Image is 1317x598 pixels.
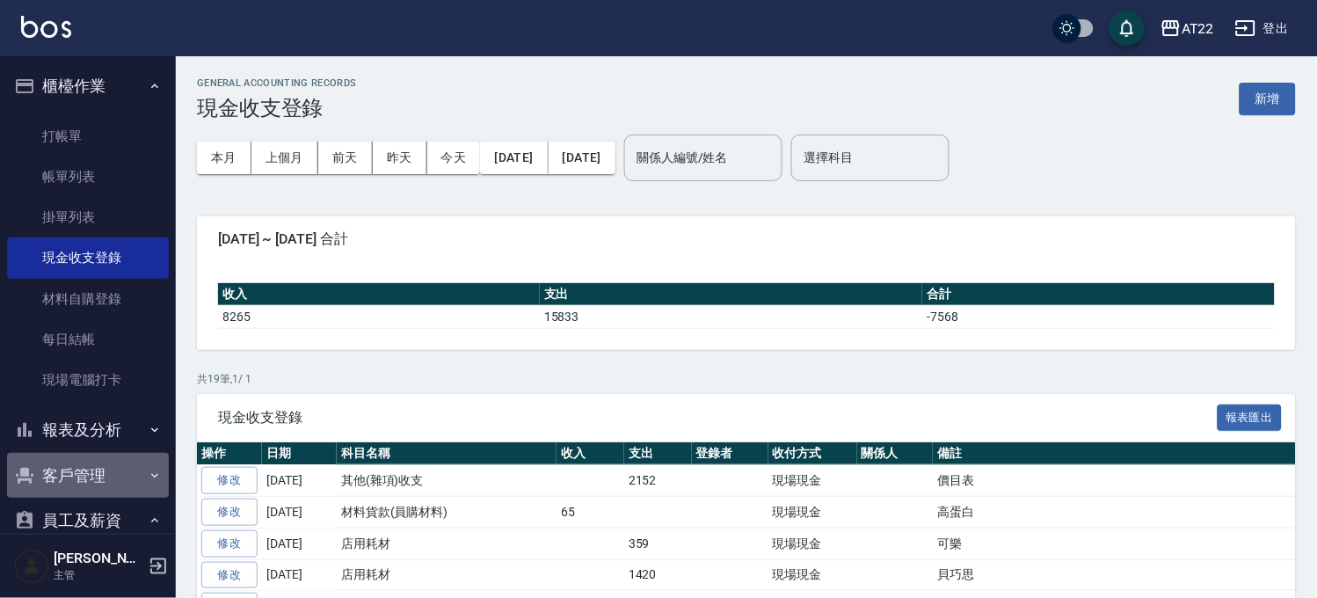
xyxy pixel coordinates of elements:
th: 操作 [197,442,262,465]
td: 現場現金 [768,528,857,559]
a: 掛單列表 [7,197,169,237]
td: 1420 [624,559,692,591]
td: 15833 [540,305,923,328]
span: 現金收支登錄 [218,409,1218,427]
a: 新增 [1240,90,1296,106]
button: 登出 [1228,12,1296,45]
p: 主管 [54,567,143,583]
button: 本月 [197,142,251,174]
span: [DATE] ~ [DATE] 合計 [218,230,1275,248]
a: 修改 [201,499,258,526]
td: 359 [624,528,692,559]
a: 材料自購登錄 [7,279,169,319]
button: 報表及分析 [7,407,169,453]
td: 材料貨款(員購材料) [337,497,557,529]
td: 其他(雜項)收支 [337,465,557,497]
button: 員工及薪資 [7,498,169,543]
td: [DATE] [262,497,337,529]
a: 每日結帳 [7,319,169,360]
button: 昨天 [373,142,427,174]
a: 修改 [201,530,258,558]
th: 科目名稱 [337,442,557,465]
th: 收入 [218,283,540,306]
h2: GENERAL ACCOUNTING RECORDS [197,77,357,89]
a: 修改 [201,467,258,494]
button: 前天 [318,142,373,174]
th: 支出 [624,442,692,465]
td: 65 [557,497,624,529]
a: 帳單列表 [7,157,169,197]
th: 日期 [262,442,337,465]
img: Logo [21,16,71,38]
a: 現金收支登錄 [7,237,169,278]
td: -7568 [922,305,1275,328]
button: AT22 [1153,11,1221,47]
a: 打帳單 [7,116,169,157]
h3: 現金收支登錄 [197,96,357,120]
img: Person [14,549,49,584]
td: 店用耗材 [337,559,557,591]
button: [DATE] [549,142,615,174]
td: [DATE] [262,465,337,497]
td: [DATE] [262,559,337,591]
td: 店用耗材 [337,528,557,559]
th: 關係人 [857,442,934,465]
button: 客戶管理 [7,453,169,499]
th: 支出 [540,283,923,306]
td: 現場現金 [768,559,857,591]
p: 共 19 筆, 1 / 1 [197,371,1296,387]
td: 現場現金 [768,465,857,497]
td: [DATE] [262,528,337,559]
button: save [1110,11,1145,46]
button: 今天 [427,142,481,174]
th: 合計 [922,283,1275,306]
a: 報表匯出 [1218,408,1283,425]
th: 登錄者 [692,442,768,465]
button: 上個月 [251,142,318,174]
td: 現場現金 [768,497,857,529]
button: 櫃檯作業 [7,63,169,109]
th: 收入 [557,442,624,465]
a: 現場電腦打卡 [7,360,169,400]
button: [DATE] [480,142,548,174]
td: 2152 [624,465,692,497]
th: 收付方式 [768,442,857,465]
h5: [PERSON_NAME] [54,550,143,567]
div: AT22 [1182,18,1214,40]
td: 8265 [218,305,540,328]
button: 新增 [1240,83,1296,115]
a: 修改 [201,562,258,589]
button: 報表匯出 [1218,405,1283,432]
